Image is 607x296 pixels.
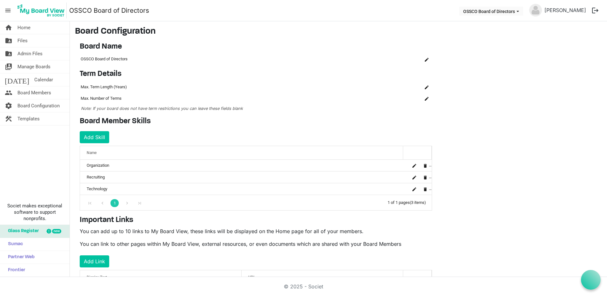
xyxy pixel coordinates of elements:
span: people [5,86,12,99]
a: OSSCO Board of Directors [69,4,149,17]
td: Max. Number of Terms column header Name [80,93,378,104]
div: Go to previous page [98,198,107,207]
span: Admin Files [17,47,43,60]
button: Edit [410,185,419,193]
h3: Board Configuration [75,26,602,37]
span: folder_shared [5,47,12,60]
td: is Command column column header [403,171,432,183]
div: Go to next page [123,198,131,207]
td: is Command column column header [404,81,432,93]
button: Edit [410,173,419,182]
td: Organization column header Name [80,160,403,171]
button: logout [589,4,602,17]
div: Go to first page [86,198,94,207]
span: Sumac [5,238,23,251]
span: 1 of 1 pages [388,200,410,205]
span: Partner Web [5,251,35,264]
button: Edit [410,161,419,170]
span: Glass Register [5,225,39,238]
td: Technology column header Name [80,183,403,195]
img: no-profile-picture.svg [529,4,542,17]
span: Note: If your board does not have term restrictions you can leave these fields blank [81,106,243,111]
td: is Command column column header [403,160,432,171]
img: My Board View Logo [16,3,67,18]
div: Go to last page [135,198,144,207]
span: menu [2,4,14,17]
span: URL [248,275,255,279]
td: column header Name [378,93,404,104]
span: Templates [17,112,40,125]
td: Recruiting column header Name [80,171,403,183]
h4: Board Name [80,42,432,51]
span: Board Members [17,86,51,99]
span: folder_shared [5,34,12,47]
td: OSSCO Board of Directors column header Name [80,54,410,64]
span: Calendar [34,73,53,86]
span: Frontier [5,264,25,277]
a: Goto Page 1 [110,199,119,207]
div: 1 of 1 pages (3 items) [388,195,432,209]
button: Delete [421,173,430,182]
button: Edit [422,55,431,64]
td: column header Name [378,81,404,93]
button: OSSCO Board of Directors dropdownbutton [459,7,523,16]
h4: Board Member Skills [80,117,432,126]
button: Add Link [80,255,109,267]
span: [DATE] [5,73,29,86]
p: You can add up to 10 links to My Board View, these links will be displayed on the Home page for a... [80,227,432,235]
td: is Command column column header [410,54,432,64]
p: You can link to other pages within My Board View, external resources, or even documents which are... [80,240,432,248]
span: construction [5,112,12,125]
span: Name [87,151,97,155]
div: new [52,229,61,233]
span: Files [17,34,28,47]
span: Board Configuration [17,99,60,112]
button: Add Skill [80,131,109,143]
h4: Term Details [80,70,432,79]
span: Societ makes exceptional software to support nonprofits. [3,203,67,222]
button: Edit [422,94,431,103]
a: [PERSON_NAME] [542,4,589,17]
span: Home [17,21,30,34]
h4: Important Links [80,216,432,225]
span: settings [5,99,12,112]
a: © 2025 - Societ [284,283,323,290]
td: Max. Term Length (Years) column header Name [80,81,378,93]
span: home [5,21,12,34]
span: Display Text [87,275,107,279]
button: Delete [421,185,430,193]
button: Delete [421,161,430,170]
a: My Board View Logo [16,3,69,18]
span: (3 items) [410,200,426,205]
span: Manage Boards [17,60,50,73]
td: is Command column column header [403,183,432,195]
span: switch_account [5,60,12,73]
button: Edit [422,83,431,91]
td: is Command column column header [404,93,432,104]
